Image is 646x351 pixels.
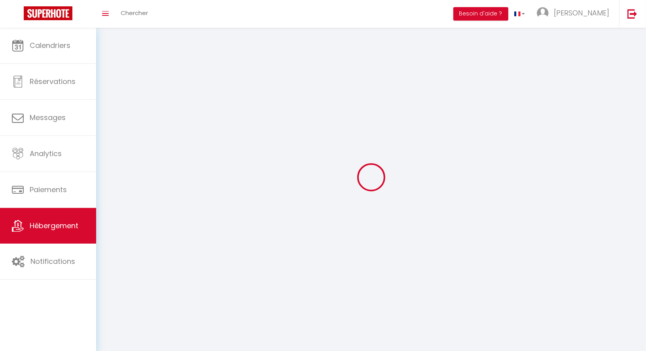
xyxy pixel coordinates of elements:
span: [PERSON_NAME] [554,8,609,18]
span: Notifications [30,256,75,266]
span: Analytics [30,149,62,158]
img: logout [627,9,637,19]
button: Besoin d'aide ? [453,7,508,21]
img: Super Booking [24,6,72,20]
span: Chercher [121,9,148,17]
span: Messages [30,113,66,122]
span: Calendriers [30,40,70,50]
span: Hébergement [30,221,78,231]
img: ... [537,7,549,19]
span: Paiements [30,185,67,195]
span: Réservations [30,76,76,86]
